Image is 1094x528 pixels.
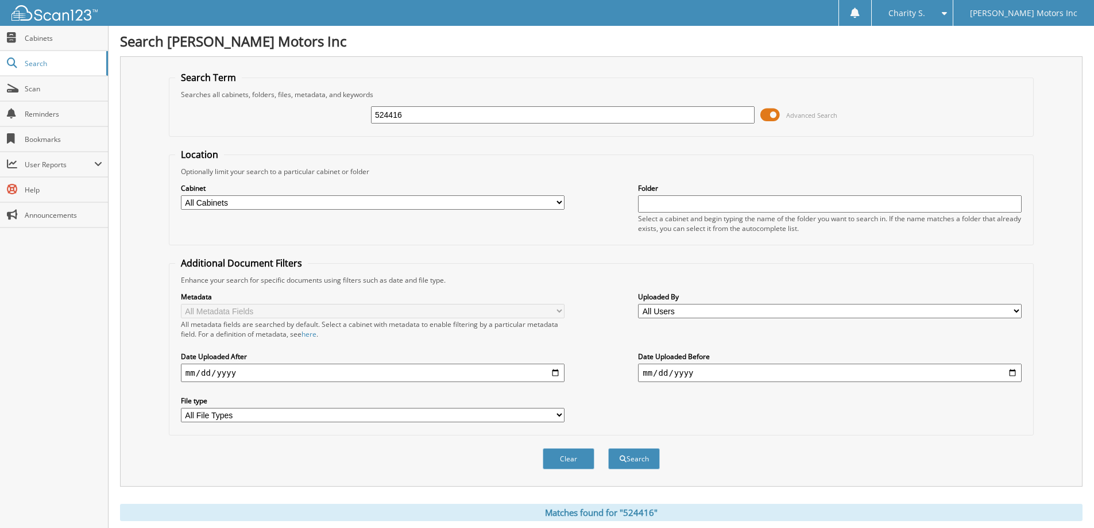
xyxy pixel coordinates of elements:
[638,183,1022,193] label: Folder
[786,111,837,120] span: Advanced Search
[608,448,660,469] button: Search
[175,90,1027,99] div: Searches all cabinets, folders, files, metadata, and keywords
[120,32,1083,51] h1: Search [PERSON_NAME] Motors Inc
[25,160,94,169] span: User Reports
[25,185,102,195] span: Help
[970,10,1077,17] span: [PERSON_NAME] Motors Inc
[25,84,102,94] span: Scan
[181,396,565,406] label: File type
[888,10,925,17] span: Charity S.
[175,257,308,269] legend: Additional Document Filters
[301,329,316,339] a: here
[175,275,1027,285] div: Enhance your search for specific documents using filters such as date and file type.
[181,319,565,339] div: All metadata fields are searched by default. Select a cabinet with metadata to enable filtering b...
[175,71,242,84] legend: Search Term
[25,109,102,119] span: Reminders
[638,364,1022,382] input: end
[181,364,565,382] input: start
[543,448,594,469] button: Clear
[25,210,102,220] span: Announcements
[120,504,1083,521] div: Matches found for "524416"
[181,352,565,361] label: Date Uploaded After
[175,148,224,161] legend: Location
[25,33,102,43] span: Cabinets
[25,134,102,144] span: Bookmarks
[181,183,565,193] label: Cabinet
[25,59,100,68] span: Search
[638,214,1022,233] div: Select a cabinet and begin typing the name of the folder you want to search in. If the name match...
[181,292,565,302] label: Metadata
[11,5,98,21] img: scan123-logo-white.svg
[638,292,1022,302] label: Uploaded By
[175,167,1027,176] div: Optionally limit your search to a particular cabinet or folder
[638,352,1022,361] label: Date Uploaded Before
